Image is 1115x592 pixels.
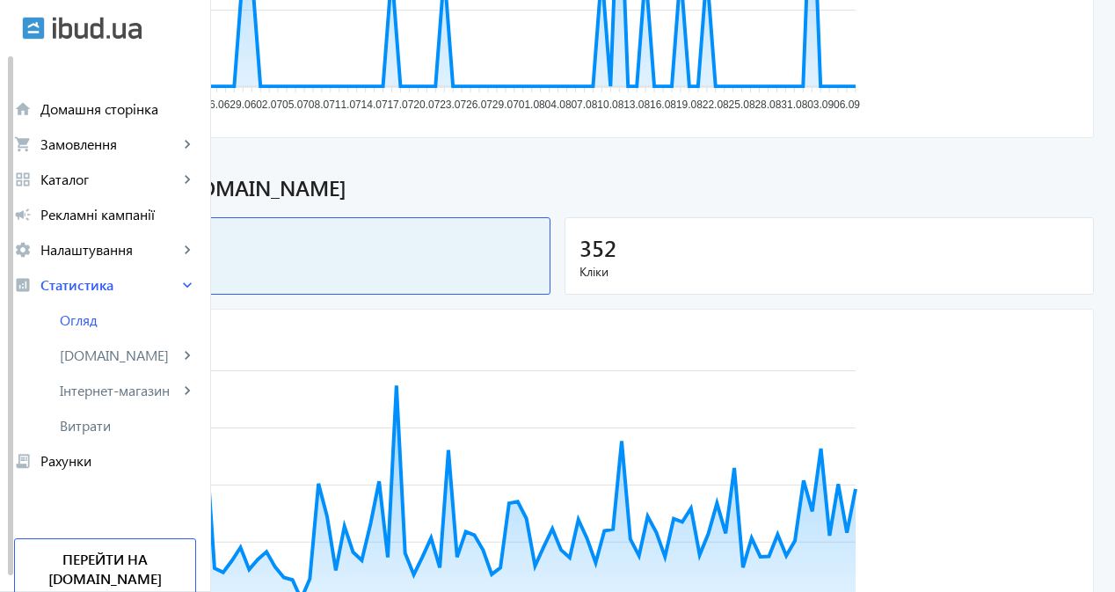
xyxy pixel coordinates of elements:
tspan: 10.08 [597,99,623,111]
mat-icon: keyboard_arrow_right [179,241,196,259]
tspan: 26.06 [203,99,230,111]
tspan: 31.08 [781,99,807,111]
img: ibud.svg [22,17,45,40]
span: Розміщення на [DOMAIN_NAME] [21,173,1094,203]
tspan: 26.07 [466,99,492,111]
tspan: 19.08 [676,99,703,111]
tspan: 17.07 [387,99,413,111]
span: Каталог [40,171,179,188]
span: Покази [36,263,536,281]
tspan: 04.08 [545,99,572,111]
span: 352 [579,233,616,262]
mat-icon: keyboard_arrow_right [179,135,196,153]
span: Інтернет-магазин [60,382,179,399]
mat-icon: grid_view [14,171,32,188]
tspan: 05.07 [282,99,309,111]
tspan: 07.08 [571,99,597,111]
mat-icon: keyboard_arrow_right [179,347,196,364]
mat-icon: keyboard_arrow_right [179,171,196,188]
tspan: 20.07 [413,99,440,111]
tspan: 29.07 [492,99,519,111]
tspan: 23.07 [440,99,466,111]
tspan: 16.08 [650,99,676,111]
mat-icon: campaign [14,206,32,223]
mat-icon: home [14,100,32,118]
span: Статистика [40,276,179,294]
mat-icon: receipt_long [14,452,32,470]
tspan: 08.07 [309,99,335,111]
span: Огляд [60,311,196,329]
tspan: 28.08 [754,99,781,111]
tspan: 29.06 [230,99,256,111]
tspan: 14.07 [361,99,388,111]
span: [DOMAIN_NAME] [60,347,179,364]
tspan: 11.07 [335,99,361,111]
tspan: 03.09 [807,99,834,111]
tspan: 06.09 [834,99,860,111]
tspan: 25.08 [729,99,755,111]
span: Замовлення [40,135,179,153]
mat-icon: keyboard_arrow_right [179,276,196,294]
mat-icon: shopping_cart [14,135,32,153]
tspan: 02.07 [256,99,282,111]
tspan: 13.08 [623,99,650,111]
mat-icon: settings [14,241,32,259]
span: Витрати [60,417,196,435]
img: ibud_text.svg [53,17,142,40]
span: Кліки [579,263,1079,281]
span: Рахунки [40,452,196,470]
span: Рекламні кампанії [40,206,196,223]
mat-icon: keyboard_arrow_right [179,382,196,399]
tspan: 22.08 [703,99,729,111]
span: Налаштування [40,241,179,259]
span: Домашня сторінка [40,100,196,118]
mat-icon: analytics [14,276,32,294]
tspan: 01.08 [519,99,545,111]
